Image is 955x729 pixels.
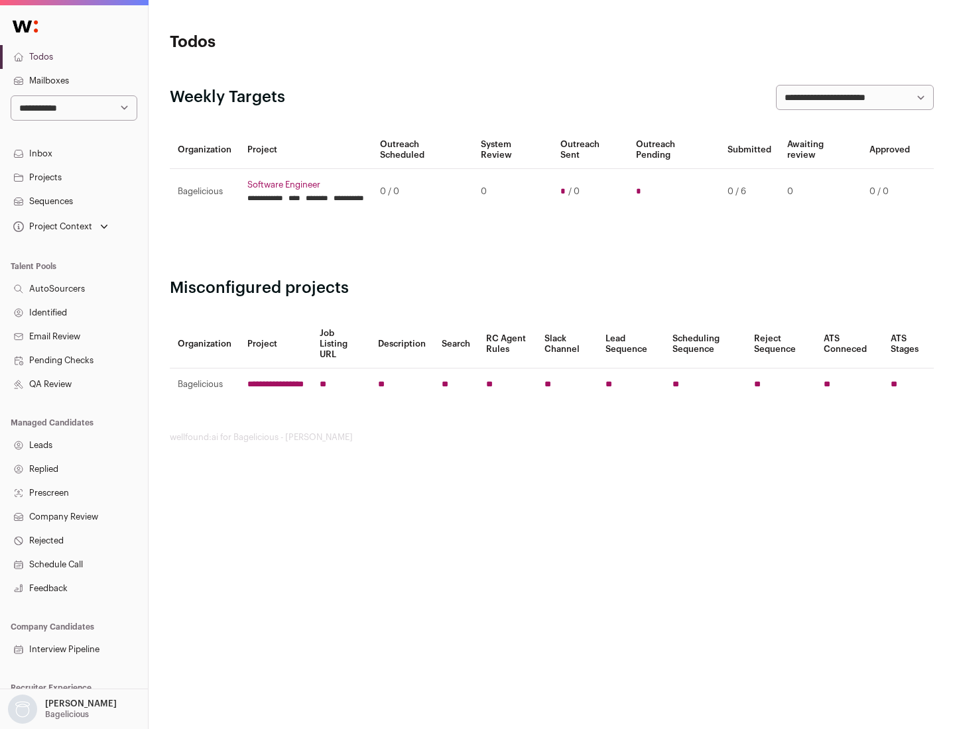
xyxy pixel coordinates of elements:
[5,695,119,724] button: Open dropdown
[816,320,882,368] th: ATS Conneced
[598,320,665,368] th: Lead Sequence
[552,131,629,169] th: Outreach Sent
[247,180,364,190] a: Software Engineer
[11,221,92,232] div: Project Context
[239,131,372,169] th: Project
[5,13,45,40] img: Wellfound
[8,695,37,724] img: nopic.png
[720,131,779,169] th: Submitted
[473,169,552,215] td: 0
[312,320,370,368] th: Job Listing URL
[170,87,285,108] h2: Weekly Targets
[628,131,719,169] th: Outreach Pending
[170,320,239,368] th: Organization
[45,709,89,720] p: Bagelicious
[170,131,239,169] th: Organization
[746,320,816,368] th: Reject Sequence
[779,131,861,169] th: Awaiting review
[537,320,598,368] th: Slack Channel
[434,320,478,368] th: Search
[720,169,779,215] td: 0 / 6
[473,131,552,169] th: System Review
[883,320,934,368] th: ATS Stages
[665,320,746,368] th: Scheduling Sequence
[239,320,312,368] th: Project
[370,320,434,368] th: Description
[372,169,473,215] td: 0 / 0
[779,169,861,215] td: 0
[372,131,473,169] th: Outreach Scheduled
[170,432,934,443] footer: wellfound:ai for Bagelicious - [PERSON_NAME]
[170,169,239,215] td: Bagelicious
[478,320,536,368] th: RC Agent Rules
[568,186,580,197] span: / 0
[170,32,424,53] h1: Todos
[45,699,117,709] p: [PERSON_NAME]
[861,131,918,169] th: Approved
[11,217,111,236] button: Open dropdown
[861,169,918,215] td: 0 / 0
[170,278,934,299] h2: Misconfigured projects
[170,368,239,401] td: Bagelicious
